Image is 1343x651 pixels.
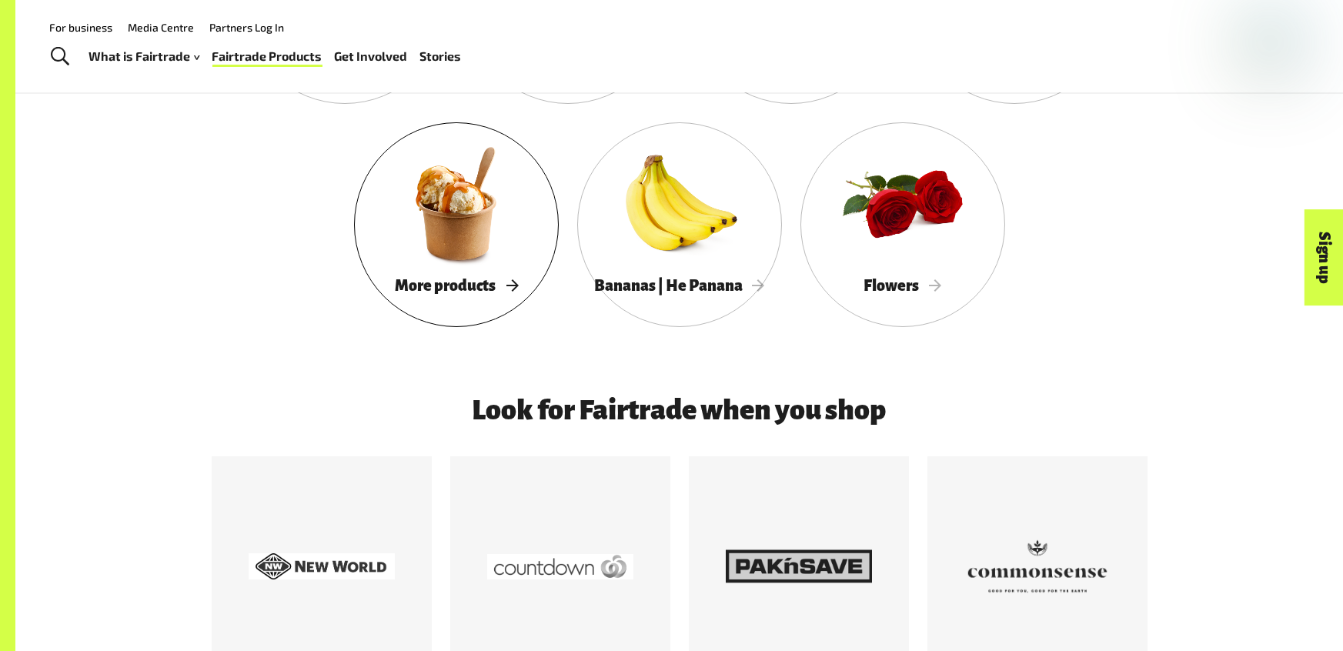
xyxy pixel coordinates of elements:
[42,38,79,76] a: Toggle Search
[594,277,765,294] span: Bananas | He Panana
[335,45,408,68] a: Get Involved
[128,21,194,34] a: Media Centre
[289,395,1071,426] h3: Look for Fairtrade when you shop
[395,277,518,294] span: More products
[800,122,1005,327] a: Flowers
[209,21,284,34] a: Partners Log In
[864,277,941,294] span: Flowers
[49,21,112,34] a: For business
[354,122,559,327] a: More products
[577,122,782,327] a: Bananas | He Panana
[420,45,462,68] a: Stories
[212,45,322,68] a: Fairtrade Products
[1241,14,1300,78] img: Fairtrade Australia New Zealand logo
[89,45,200,68] a: What is Fairtrade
